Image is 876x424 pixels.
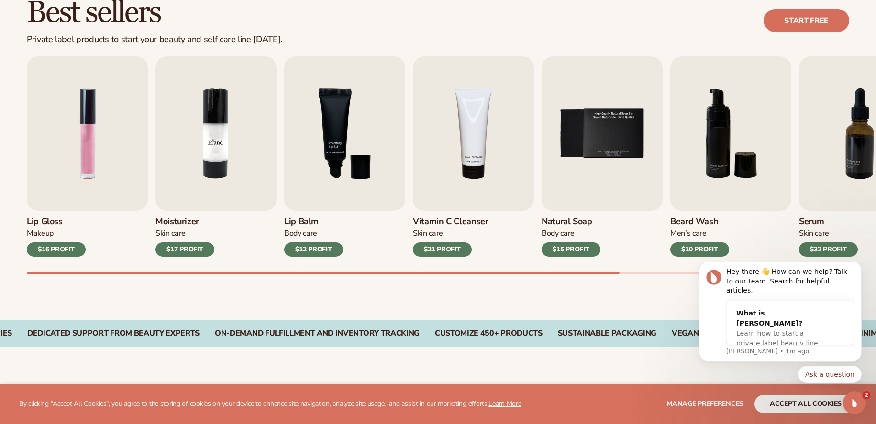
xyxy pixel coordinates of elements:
div: $16 PROFIT [27,242,86,257]
div: VEGAN AND CRUELTY-FREE PRODUCTS [672,329,817,338]
span: Manage preferences [666,399,743,408]
a: 3 / 9 [284,56,405,257]
a: 4 / 9 [413,56,534,257]
div: What is [PERSON_NAME]?Learn how to start a private label beauty line with [PERSON_NAME] [42,39,150,104]
span: 2 [863,391,870,399]
div: On-Demand Fulfillment and Inventory Tracking [215,329,420,338]
div: Private label products to start your beauty and self care line [DATE]. [27,34,282,45]
div: $17 PROFIT [155,242,214,257]
img: Profile image for Lee [22,8,37,23]
div: Message content [42,5,170,84]
div: Dedicated Support From Beauty Experts [27,329,200,338]
p: By clicking "Accept All Cookies", you agree to the storing of cookies on your device to enhance s... [19,400,521,408]
div: Hey there 👋 How can we help? Talk to our team. Search for helpful articles. [42,5,170,33]
a: Learn More [488,399,521,408]
div: $15 PROFIT [542,242,600,257]
p: Message from Lee, sent 1m ago [42,85,170,94]
a: 2 / 9 [155,56,277,257]
div: CUSTOMIZE 450+ PRODUCTS [435,329,543,338]
div: What is [PERSON_NAME]? [52,46,141,66]
h3: Lip Gloss [27,217,86,227]
button: accept all cookies [754,395,857,413]
button: Manage preferences [666,395,743,413]
h3: Serum [799,217,858,227]
div: Makeup [27,228,86,239]
div: Men’s Care [670,228,729,239]
iframe: Intercom notifications message [685,262,876,389]
h3: Natural Soap [542,217,600,227]
div: SUSTAINABLE PACKAGING [558,329,656,338]
h3: Moisturizer [155,217,214,227]
iframe: Intercom live chat [843,391,866,414]
button: Quick reply: Ask a question [113,104,177,121]
h3: Lip Balm [284,217,343,227]
span: Learn how to start a private label beauty line with [PERSON_NAME] [52,67,133,95]
h3: Beard Wash [670,217,729,227]
a: Start free [764,9,849,32]
div: Body Care [284,228,343,239]
div: Skin Care [413,228,488,239]
div: $12 PROFIT [284,242,343,257]
a: 1 / 9 [27,56,148,257]
div: Skin Care [155,228,214,239]
div: $21 PROFIT [413,242,472,257]
a: 6 / 9 [670,56,791,257]
img: Shopify Image 3 [155,56,277,211]
div: Body Care [542,228,600,239]
div: Skin Care [799,228,858,239]
div: $32 PROFIT [799,242,858,257]
div: $10 PROFIT [670,242,729,257]
div: Quick reply options [14,104,177,121]
a: 5 / 9 [542,56,663,257]
h3: Vitamin C Cleanser [413,217,488,227]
